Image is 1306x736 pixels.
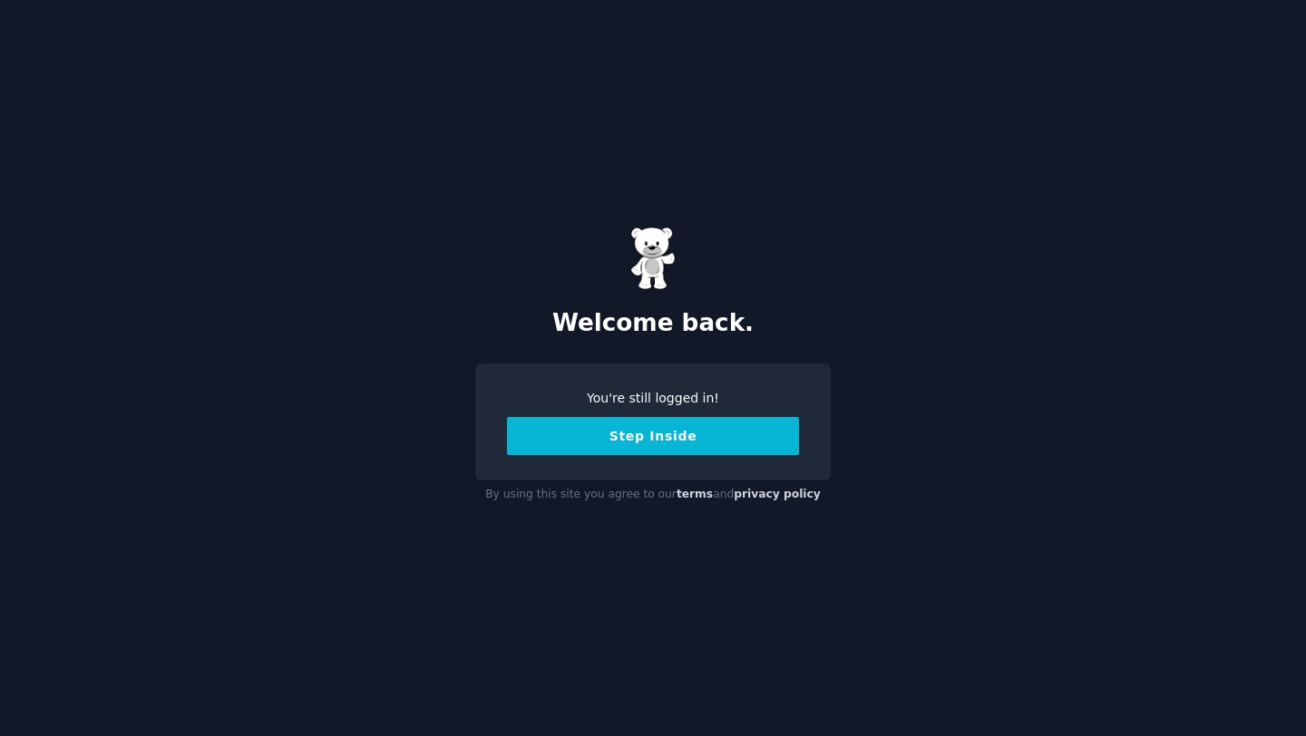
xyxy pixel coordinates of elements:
div: By using this site you agree to our and [475,480,831,509]
div: You're still logged in! [507,389,799,408]
a: Step Inside [507,429,799,443]
h2: Welcome back. [475,309,831,338]
a: privacy policy [734,488,821,500]
button: Step Inside [507,417,799,455]
a: terms [677,488,713,500]
img: Gummy Bear [630,227,676,290]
